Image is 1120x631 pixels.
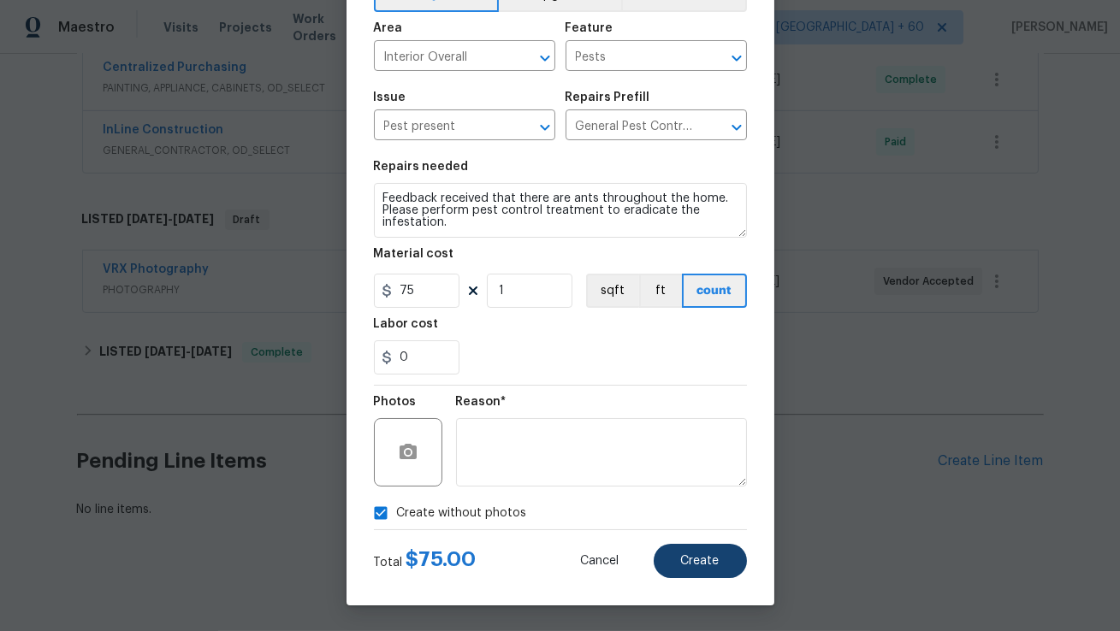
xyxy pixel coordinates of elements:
h5: Area [374,22,403,34]
button: Open [533,46,557,70]
span: Create [681,555,720,568]
h5: Reason* [456,396,507,408]
div: Total [374,551,477,571]
h5: Material cost [374,248,454,260]
h5: Feature [566,22,613,34]
h5: Issue [374,91,406,103]
button: Open [725,115,749,139]
h5: Labor cost [374,318,439,330]
h5: Repairs needed [374,161,469,173]
button: count [682,274,747,308]
button: Open [533,115,557,139]
h5: Photos [374,396,417,408]
textarea: Feedback received that there are ants throughout the home. Please perform pest control treatment ... [374,183,747,238]
span: $ 75.00 [406,549,477,569]
button: Create [654,544,747,578]
span: Cancel [581,555,619,568]
button: sqft [586,274,639,308]
button: ft [639,274,682,308]
span: Create without photos [397,504,527,522]
h5: Repairs Prefill [566,91,650,103]
button: Open [725,46,749,70]
button: Cancel [554,544,647,578]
